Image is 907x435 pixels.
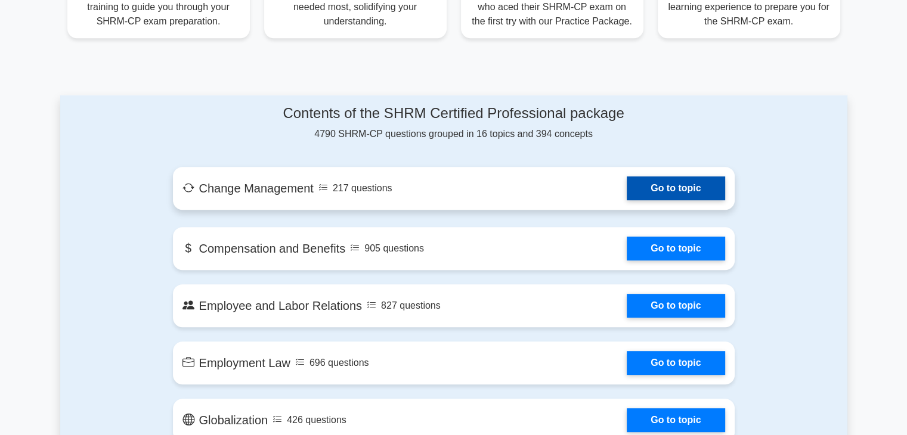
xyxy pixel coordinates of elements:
a: Go to topic [627,351,725,375]
div: 4790 SHRM-CP questions grouped in 16 topics and 394 concepts [173,105,735,141]
h4: Contents of the SHRM Certified Professional package [173,105,735,122]
a: Go to topic [627,294,725,318]
a: Go to topic [627,176,725,200]
a: Go to topic [627,408,725,432]
a: Go to topic [627,237,725,260]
